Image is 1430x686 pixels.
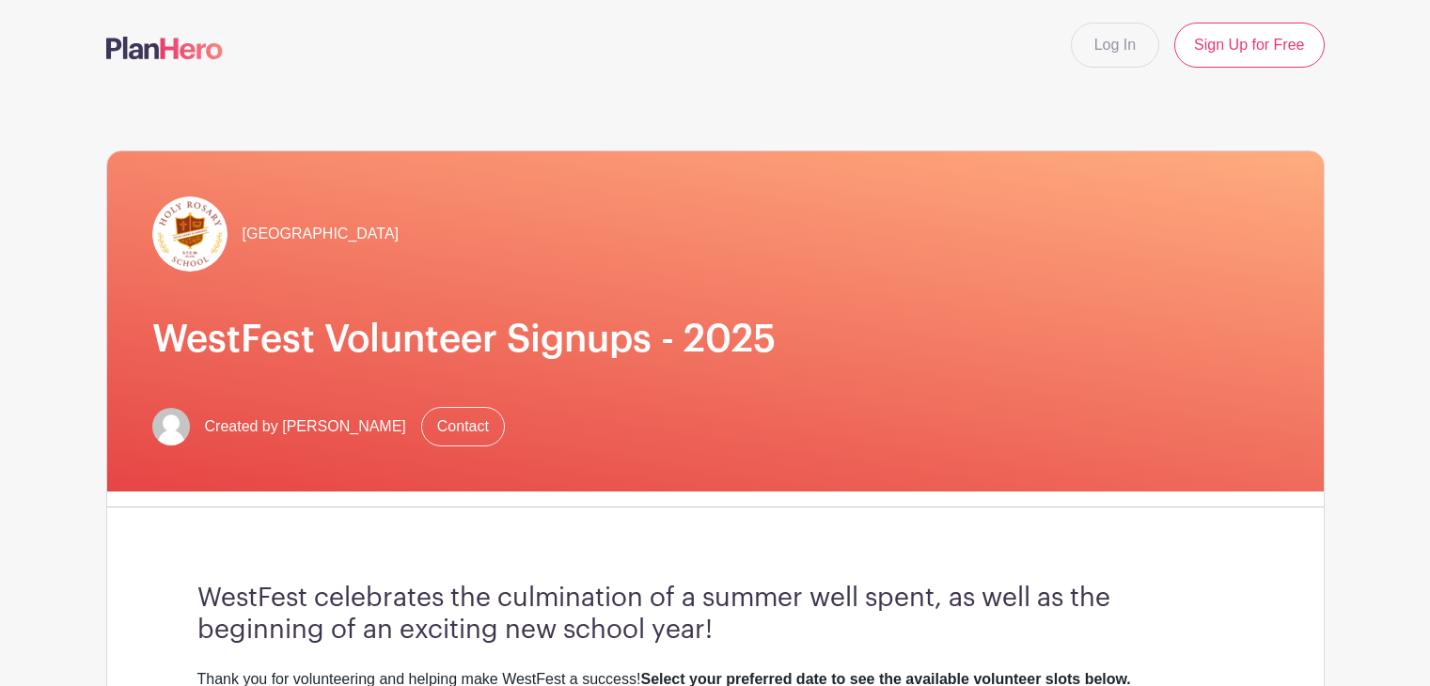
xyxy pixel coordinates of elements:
span: Created by [PERSON_NAME] [205,415,406,438]
a: Contact [421,407,505,446]
span: [GEOGRAPHIC_DATA] [243,223,400,245]
h3: WestFest celebrates the culmination of a summer well spent, as well as the beginning of an exciti... [197,583,1234,646]
h1: WestFest Volunteer Signups - 2025 [152,317,1279,362]
a: Log In [1071,23,1159,68]
img: hr-logo-circle.png [152,196,228,272]
img: default-ce2991bfa6775e67f084385cd625a349d9dcbb7a52a09fb2fda1e96e2d18dcdb.png [152,408,190,445]
img: logo-507f7623f17ff9eddc593b1ce0a138ce2505c220e1c5a4e2b4648c50719b7d32.svg [106,37,223,59]
a: Sign Up for Free [1174,23,1324,68]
